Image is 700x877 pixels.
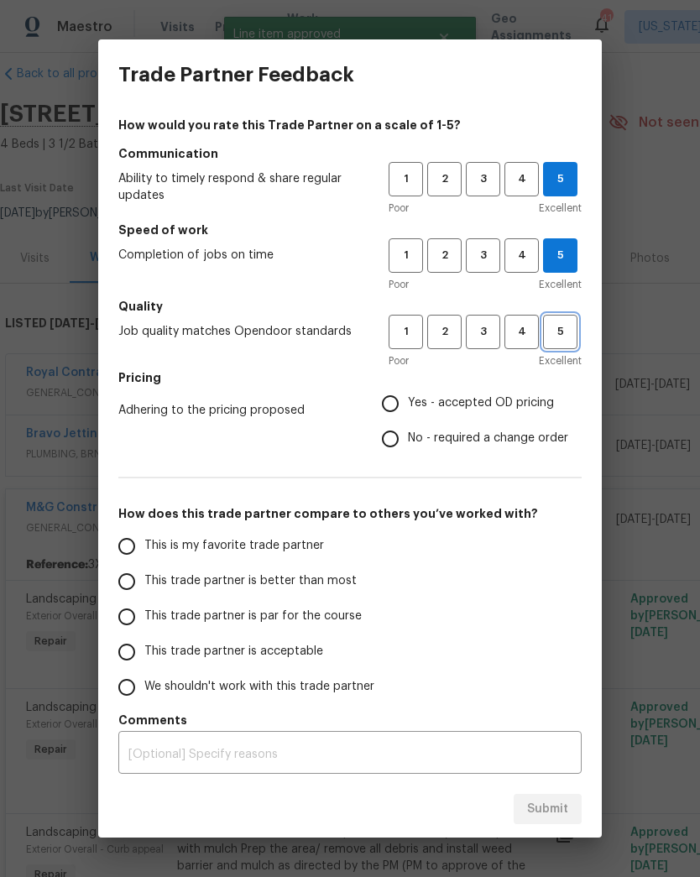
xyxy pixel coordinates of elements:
span: 5 [544,246,577,265]
button: 2 [427,238,462,273]
h5: Comments [118,712,582,728]
span: Excellent [539,352,582,369]
button: 1 [389,238,423,273]
span: 2 [429,170,460,189]
span: 1 [390,322,421,342]
span: Yes - accepted OD pricing [408,394,554,412]
button: 1 [389,162,423,196]
span: 5 [545,322,576,342]
span: We shouldn't work with this trade partner [144,678,374,696]
span: 2 [429,246,460,265]
button: 5 [543,238,577,273]
h5: Quality [118,298,582,315]
span: This trade partner is acceptable [144,643,323,660]
button: 4 [504,315,539,349]
span: Ability to timely respond & share regular updates [118,170,362,204]
span: 4 [506,246,537,265]
span: Excellent [539,200,582,217]
span: Poor [389,200,409,217]
span: 1 [390,246,421,265]
span: This trade partner is better than most [144,572,357,590]
span: Poor [389,276,409,293]
span: Poor [389,352,409,369]
span: Completion of jobs on time [118,247,362,264]
h5: How does this trade partner compare to others you’ve worked with? [118,505,582,522]
div: How does this trade partner compare to others you’ve worked with? [118,529,582,705]
span: 4 [506,170,537,189]
button: 1 [389,315,423,349]
h4: How would you rate this Trade Partner on a scale of 1-5? [118,117,582,133]
span: 2 [429,322,460,342]
span: 1 [390,170,421,189]
span: Excellent [539,276,582,293]
button: 3 [466,162,500,196]
button: 2 [427,162,462,196]
span: This is my favorite trade partner [144,537,324,555]
button: 5 [543,315,577,349]
span: Job quality matches Opendoor standards [118,323,362,340]
h5: Speed of work [118,222,582,238]
div: Pricing [382,386,582,457]
h5: Pricing [118,369,582,386]
span: 3 [468,322,499,342]
button: 2 [427,315,462,349]
span: Adhering to the pricing proposed [118,402,355,419]
h3: Trade Partner Feedback [118,63,354,86]
span: This trade partner is par for the course [144,608,362,625]
button: 5 [543,162,577,196]
button: 3 [466,238,500,273]
span: 3 [468,170,499,189]
button: 4 [504,238,539,273]
h5: Communication [118,145,582,162]
button: 4 [504,162,539,196]
span: 4 [506,322,537,342]
span: 5 [544,170,577,189]
button: 3 [466,315,500,349]
span: No - required a change order [408,430,568,447]
span: 3 [468,246,499,265]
